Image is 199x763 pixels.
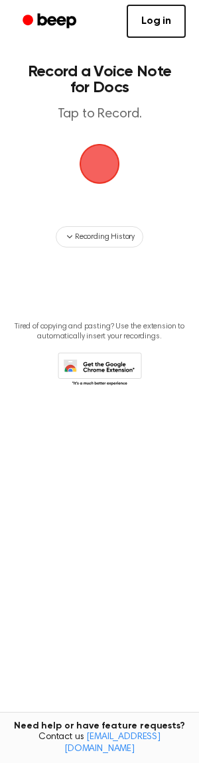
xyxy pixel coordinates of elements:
span: Recording History [75,231,135,243]
span: Contact us [8,732,191,755]
a: Beep [13,9,88,35]
button: Recording History [56,226,143,247]
p: Tap to Record. [24,106,175,123]
h1: Record a Voice Note for Docs [24,64,175,96]
img: Beep Logo [80,144,119,184]
p: Tired of copying and pasting? Use the extension to automatically insert your recordings. [11,322,188,342]
a: Log in [127,5,186,38]
a: [EMAIL_ADDRESS][DOMAIN_NAME] [64,732,161,754]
